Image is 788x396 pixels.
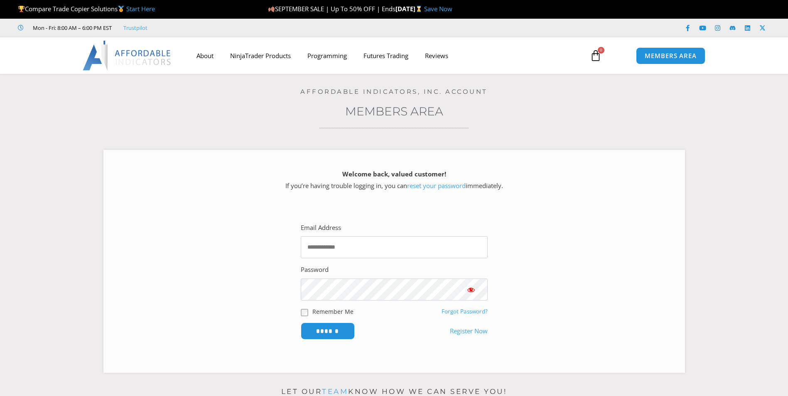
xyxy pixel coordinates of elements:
[18,6,25,12] img: 🏆
[416,6,422,12] img: ⌛
[126,5,155,13] a: Start Here
[454,279,488,301] button: Show password
[417,46,457,65] a: Reviews
[123,23,147,33] a: Trustpilot
[301,264,329,276] label: Password
[645,53,697,59] span: MEMBERS AREA
[268,6,275,12] img: 🍂
[222,46,299,65] a: NinjaTrader Products
[118,6,124,12] img: 🥇
[342,170,446,178] strong: Welcome back, valued customer!
[407,181,466,190] a: reset your password
[188,46,222,65] a: About
[301,222,341,234] label: Email Address
[322,387,348,396] a: team
[577,44,614,68] a: 0
[300,88,488,95] a: Affordable Indicators, Inc. Account
[18,5,155,13] span: Compare Trade Copier Solutions
[424,5,452,13] a: Save Now
[83,41,172,71] img: LogoAI | Affordable Indicators – NinjaTrader
[312,307,353,316] label: Remember Me
[450,325,488,337] a: Register Now
[299,46,355,65] a: Programming
[355,46,417,65] a: Futures Trading
[345,104,443,118] a: Members Area
[118,169,670,192] p: If you’re having trouble logging in, you can immediately.
[395,5,424,13] strong: [DATE]
[636,47,705,64] a: MEMBERS AREA
[442,308,488,315] a: Forgot Password?
[188,46,580,65] nav: Menu
[268,5,395,13] span: SEPTEMBER SALE | Up To 50% OFF | Ends
[31,23,112,33] span: Mon - Fri: 8:00 AM – 6:00 PM EST
[598,47,604,54] span: 0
